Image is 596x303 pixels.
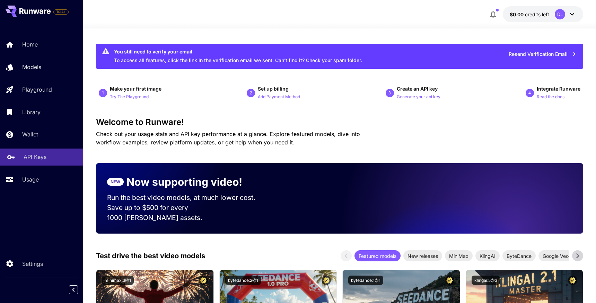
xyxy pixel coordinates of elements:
p: Generate your api key [397,94,440,100]
div: To access all features, click the link in the verification email we sent. Can’t find it? Check yo... [114,46,362,67]
span: New releases [403,252,442,260]
p: Run the best video models, at much lower cost. [107,193,269,203]
button: Collapse sidebar [69,285,78,294]
button: Certified Model – Vetted for best performance and includes a commercial license. [199,276,208,285]
p: Usage [22,175,39,184]
p: Settings [22,260,43,268]
button: bytedance:2@1 [225,276,261,285]
p: Add Payment Method [258,94,300,100]
button: Resend Verification Email [505,47,580,61]
button: Try The Playground [110,92,149,101]
span: Integrate Runware [537,86,580,92]
span: $0.00 [510,11,525,17]
div: $0.00 [510,11,549,18]
div: ByteDance [502,250,536,261]
div: MiniMax [445,250,473,261]
p: Now supporting video! [126,174,242,190]
span: Make your first image [110,86,161,92]
button: Generate your api key [397,92,440,101]
p: Save up to $500 for every 1000 [PERSON_NAME] assets. [107,203,269,223]
div: Featured models [354,250,401,261]
button: Add Payment Method [258,92,300,101]
button: Read the docs [537,92,564,101]
span: Check out your usage stats and API key performance at a glance. Explore featured models, dive int... [96,131,360,146]
button: minimax:3@1 [102,276,134,285]
h3: Welcome to Runware! [96,117,583,127]
button: $0.00DL [503,6,583,22]
p: Try The Playground [110,94,149,100]
span: ByteDance [502,252,536,260]
span: TRIAL [54,9,68,15]
button: klingai:5@3 [472,276,500,285]
p: NEW [111,179,120,185]
span: Google Veo [538,252,573,260]
div: Collapse sidebar [74,284,83,296]
span: credits left [525,11,549,17]
p: Models [22,63,41,71]
p: 1 [102,90,104,96]
div: You still need to verify your email [114,48,362,55]
div: New releases [403,250,442,261]
p: Read the docs [537,94,564,100]
button: Certified Model – Vetted for best performance and includes a commercial license. [322,276,331,285]
p: Wallet [22,130,38,138]
p: Home [22,40,38,49]
p: API Keys [24,153,46,161]
p: 4 [528,90,531,96]
p: Test drive the best video models [96,251,205,261]
button: bytedance:1@1 [348,276,383,285]
div: DL [555,9,565,19]
span: KlingAI [475,252,500,260]
p: Playground [22,85,52,94]
p: Library [22,108,41,116]
button: Certified Model – Vetted for best performance and includes a commercial license. [445,276,454,285]
span: Set up billing [258,86,289,92]
span: Add your payment card to enable full platform functionality. [53,8,69,16]
button: Certified Model – Vetted for best performance and includes a commercial license. [568,276,577,285]
span: MiniMax [445,252,473,260]
p: 2 [250,90,252,96]
div: KlingAI [475,250,500,261]
p: 3 [388,90,391,96]
div: Google Veo [538,250,573,261]
span: Featured models [354,252,401,260]
span: Create an API key [397,86,438,92]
